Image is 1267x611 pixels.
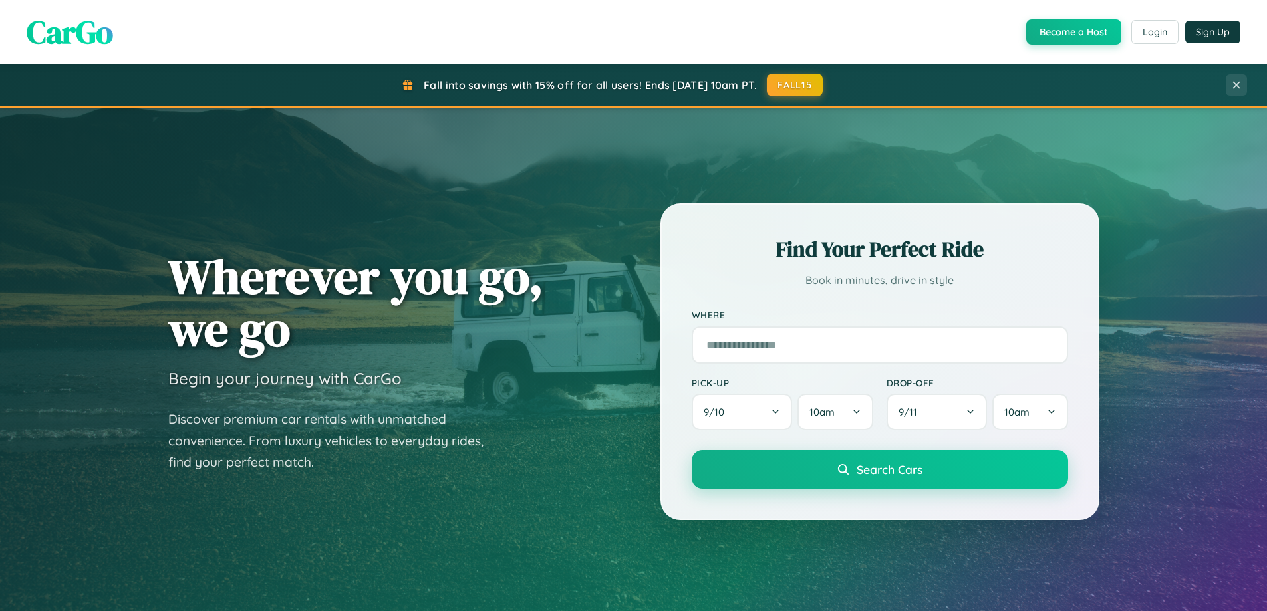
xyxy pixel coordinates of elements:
[887,377,1068,388] label: Drop-off
[1026,19,1121,45] button: Become a Host
[168,368,402,388] h3: Begin your journey with CarGo
[1185,21,1240,43] button: Sign Up
[887,394,988,430] button: 9/11
[767,74,823,96] button: FALL15
[27,10,113,54] span: CarGo
[692,450,1068,489] button: Search Cars
[704,406,731,418] span: 9 / 10
[809,406,835,418] span: 10am
[692,310,1068,321] label: Where
[899,406,924,418] span: 9 / 11
[692,394,793,430] button: 9/10
[424,78,757,92] span: Fall into savings with 15% off for all users! Ends [DATE] 10am PT.
[692,235,1068,264] h2: Find Your Perfect Ride
[1131,20,1179,44] button: Login
[857,462,922,477] span: Search Cars
[797,394,873,430] button: 10am
[692,271,1068,290] p: Book in minutes, drive in style
[168,408,501,473] p: Discover premium car rentals with unmatched convenience. From luxury vehicles to everyday rides, ...
[992,394,1067,430] button: 10am
[692,377,873,388] label: Pick-up
[168,250,543,355] h1: Wherever you go, we go
[1004,406,1030,418] span: 10am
